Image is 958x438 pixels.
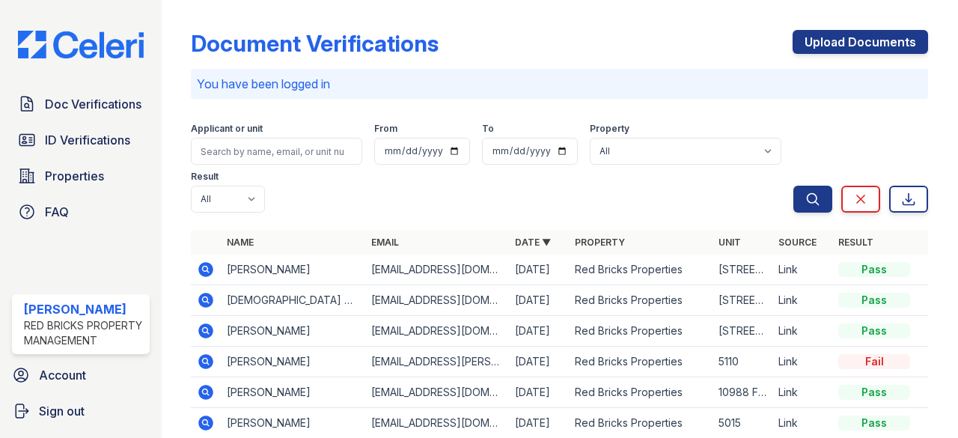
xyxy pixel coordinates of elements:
[569,347,713,377] td: Red Bricks Properties
[221,316,364,347] td: [PERSON_NAME]
[509,285,569,316] td: [DATE]
[713,255,772,285] td: [STREET_ADDRESS]
[24,318,144,348] div: Red Bricks Property Management
[365,347,509,377] td: [EMAIL_ADDRESS][PERSON_NAME][DOMAIN_NAME]
[191,123,263,135] label: Applicant or unit
[772,347,832,377] td: Link
[838,237,873,248] a: Result
[221,255,364,285] td: [PERSON_NAME]
[713,316,772,347] td: [STREET_ADDRESS][PERSON_NAME][PERSON_NAME]
[515,237,551,248] a: Date ▼
[838,293,910,308] div: Pass
[374,123,397,135] label: From
[772,255,832,285] td: Link
[713,377,772,408] td: 10988 Flyreel Pl
[509,377,569,408] td: [DATE]
[191,138,362,165] input: Search by name, email, or unit number
[569,255,713,285] td: Red Bricks Properties
[590,123,629,135] label: Property
[509,316,569,347] td: [DATE]
[365,285,509,316] td: [EMAIL_ADDRESS][DOMAIN_NAME]
[569,285,713,316] td: Red Bricks Properties
[221,285,364,316] td: [DEMOGRAPHIC_DATA] Thatch
[197,75,922,93] p: You have been logged in
[6,360,156,390] a: Account
[12,125,150,155] a: ID Verifications
[45,131,130,149] span: ID Verifications
[12,89,150,119] a: Doc Verifications
[39,402,85,420] span: Sign out
[365,377,509,408] td: [EMAIL_ADDRESS][DOMAIN_NAME]
[6,396,156,426] a: Sign out
[778,237,817,248] a: Source
[191,30,439,57] div: Document Verifications
[12,197,150,227] a: FAQ
[713,285,772,316] td: [STREET_ADDRESS]
[24,300,144,318] div: [PERSON_NAME]
[718,237,741,248] a: Unit
[569,316,713,347] td: Red Bricks Properties
[371,237,399,248] a: Email
[221,347,364,377] td: [PERSON_NAME]
[838,416,910,431] div: Pass
[12,161,150,191] a: Properties
[6,31,156,59] img: CE_Logo_Blue-a8612792a0a2168367f1c8372b55b34899dd931a85d93a1a3d3e32e68fde9ad4.png
[45,95,141,113] span: Doc Verifications
[45,203,69,221] span: FAQ
[772,316,832,347] td: Link
[793,30,928,54] a: Upload Documents
[191,171,219,183] label: Result
[895,378,943,423] iframe: chat widget
[365,255,509,285] td: [EMAIL_ADDRESS][DOMAIN_NAME]
[365,316,509,347] td: [EMAIL_ADDRESS][DOMAIN_NAME]
[838,262,910,277] div: Pass
[509,255,569,285] td: [DATE]
[838,323,910,338] div: Pass
[772,285,832,316] td: Link
[39,366,86,384] span: Account
[227,237,254,248] a: Name
[221,377,364,408] td: [PERSON_NAME]
[838,385,910,400] div: Pass
[569,377,713,408] td: Red Bricks Properties
[509,347,569,377] td: [DATE]
[772,377,832,408] td: Link
[838,354,910,369] div: Fail
[713,347,772,377] td: 5110
[575,237,625,248] a: Property
[482,123,494,135] label: To
[45,167,104,185] span: Properties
